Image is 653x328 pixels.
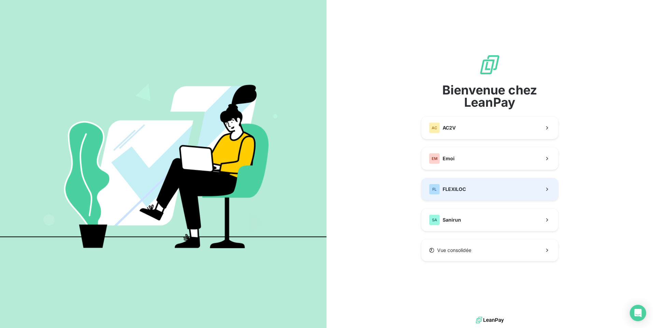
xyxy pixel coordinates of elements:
button: FLFLEXILOC [421,178,558,200]
button: SASanirun [421,209,558,231]
button: ACAC2V [421,117,558,139]
div: Open Intercom Messenger [630,305,646,321]
span: Emoi [443,155,455,162]
img: logo sigle [479,54,501,76]
span: FLEXILOC [443,186,466,193]
div: SA [429,214,440,225]
button: EMEmoi [421,147,558,170]
span: Bienvenue chez LeanPay [421,84,558,108]
button: Vue consolidée [421,239,558,261]
div: FL [429,184,440,195]
div: EM [429,153,440,164]
span: Sanirun [443,217,461,223]
img: logo [476,315,504,325]
span: Vue consolidée [437,247,471,254]
span: AC2V [443,124,456,131]
div: AC [429,122,440,133]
